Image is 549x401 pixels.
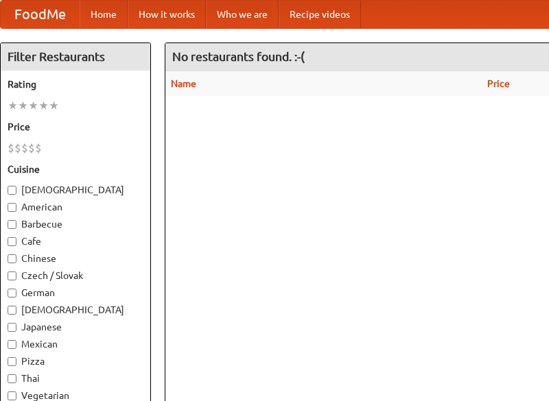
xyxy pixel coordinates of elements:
input: Japanese [8,323,16,332]
li: ★ [28,98,38,113]
label: Japanese [8,320,143,334]
li: $ [28,141,35,156]
input: Barbecue [8,220,16,229]
input: Cafe [8,237,16,246]
a: Home [80,1,128,28]
input: [DEMOGRAPHIC_DATA] [8,186,16,195]
label: Pizza [8,354,143,368]
input: German [8,289,16,297]
h5: Price [8,120,143,134]
li: $ [35,141,42,156]
a: FoodMe [1,1,80,28]
li: ★ [49,98,59,113]
li: ★ [18,98,28,113]
input: [DEMOGRAPHIC_DATA] [8,306,16,315]
label: Thai [8,372,143,385]
input: Chinese [8,254,16,263]
li: $ [21,141,28,156]
h4: Filter Restaurants [1,43,150,71]
label: Cafe [8,234,143,248]
li: ★ [38,98,49,113]
input: Vegetarian [8,391,16,400]
label: Chinese [8,252,143,265]
a: Price [487,78,510,89]
ng-pluralize: No restaurants found. :-( [172,50,305,63]
a: Who we are [206,1,279,28]
li: ★ [8,98,18,113]
h5: Cuisine [8,162,143,176]
label: German [8,286,143,300]
input: Czech / Slovak [8,271,16,280]
input: Pizza [8,357,16,366]
label: Mexican [8,337,143,351]
li: $ [8,141,14,156]
a: Recipe videos [279,1,361,28]
input: American [8,203,16,212]
input: Thai [8,374,16,383]
label: Czech / Slovak [8,269,143,282]
h5: Rating [8,77,143,91]
a: Name [171,78,196,89]
label: [DEMOGRAPHIC_DATA] [8,303,143,317]
label: Barbecue [8,217,143,231]
label: [DEMOGRAPHIC_DATA] [8,183,143,197]
label: American [8,200,143,214]
a: How it works [128,1,206,28]
input: Mexican [8,340,16,349]
li: $ [14,141,21,156]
